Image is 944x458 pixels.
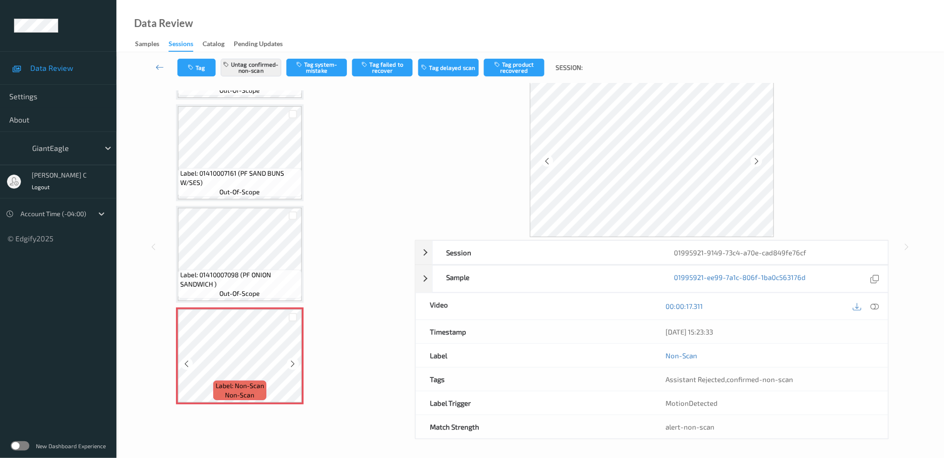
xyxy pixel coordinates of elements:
[177,59,216,76] button: Tag
[180,270,299,289] span: Label: 01410007098 (PF ONION SANDWICH )
[666,422,874,431] div: alert-non-scan
[225,390,255,400] span: non-scan
[652,391,888,415] div: MotionDetected
[666,301,703,311] a: 00:00:17.311
[727,375,794,383] span: confirmed-non-scan
[234,39,283,51] div: Pending Updates
[416,415,652,438] div: Match Strength
[220,289,260,298] span: out-of-scope
[666,327,874,336] div: [DATE] 15:23:33
[234,38,292,51] a: Pending Updates
[416,320,652,343] div: Timestamp
[666,351,698,360] a: Non-Scan
[416,344,652,367] div: Label
[135,39,159,51] div: Samples
[203,38,234,51] a: Catalog
[416,293,652,320] div: Video
[203,39,224,51] div: Catalog
[666,375,794,383] span: ,
[352,59,413,76] button: Tag failed to recover
[556,63,583,72] span: Session:
[484,59,544,76] button: Tag product recovered
[286,59,347,76] button: Tag system-mistake
[135,38,169,51] a: Samples
[416,391,652,415] div: Label Trigger
[180,169,299,187] span: Label: 01410007161 (PF SAND BUNS W/SES)
[660,241,888,264] div: 01995921-9149-73c4-a70e-cad849fe76cf
[216,381,264,390] span: Label: Non-Scan
[134,19,193,28] div: Data Review
[433,266,660,292] div: Sample
[666,375,726,383] span: Assistant Rejected
[221,59,281,76] button: Untag confirmed-non-scan
[674,273,806,285] a: 01995921-ee99-7a1c-806f-1ba0c563176d
[415,265,889,293] div: Sample01995921-ee99-7a1c-806f-1ba0c563176d
[169,38,203,52] a: Sessions
[416,368,652,391] div: Tags
[220,187,260,197] span: out-of-scope
[418,59,479,76] button: Tag delayed scan
[415,240,889,265] div: Session01995921-9149-73c4-a70e-cad849fe76cf
[433,241,660,264] div: Session
[169,39,193,52] div: Sessions
[220,86,260,95] span: out-of-scope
